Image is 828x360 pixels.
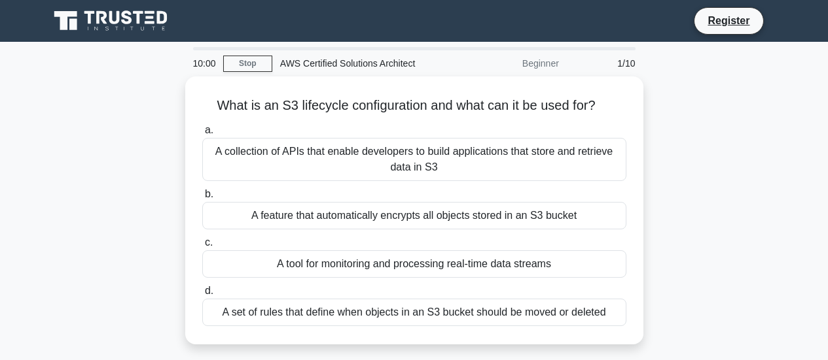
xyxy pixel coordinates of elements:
span: d. [205,285,213,296]
h5: What is an S3 lifecycle configuration and what can it be used for? [201,97,628,114]
span: a. [205,124,213,135]
a: Stop [223,56,272,72]
a: Register [700,12,757,29]
span: b. [205,188,213,199]
div: A set of rules that define when objects in an S3 bucket should be moved or deleted [202,299,626,326]
div: A tool for monitoring and processing real-time data streams [202,250,626,278]
div: 1/10 [567,50,643,76]
div: Beginner [452,50,567,76]
div: A feature that automatically encrypts all objects stored in an S3 bucket [202,202,626,229]
div: AWS Certified Solutions Architect [272,50,452,76]
span: c. [205,237,213,248]
div: 10:00 [185,50,223,76]
div: A collection of APIs that enable developers to build applications that store and retrieve data in S3 [202,138,626,181]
